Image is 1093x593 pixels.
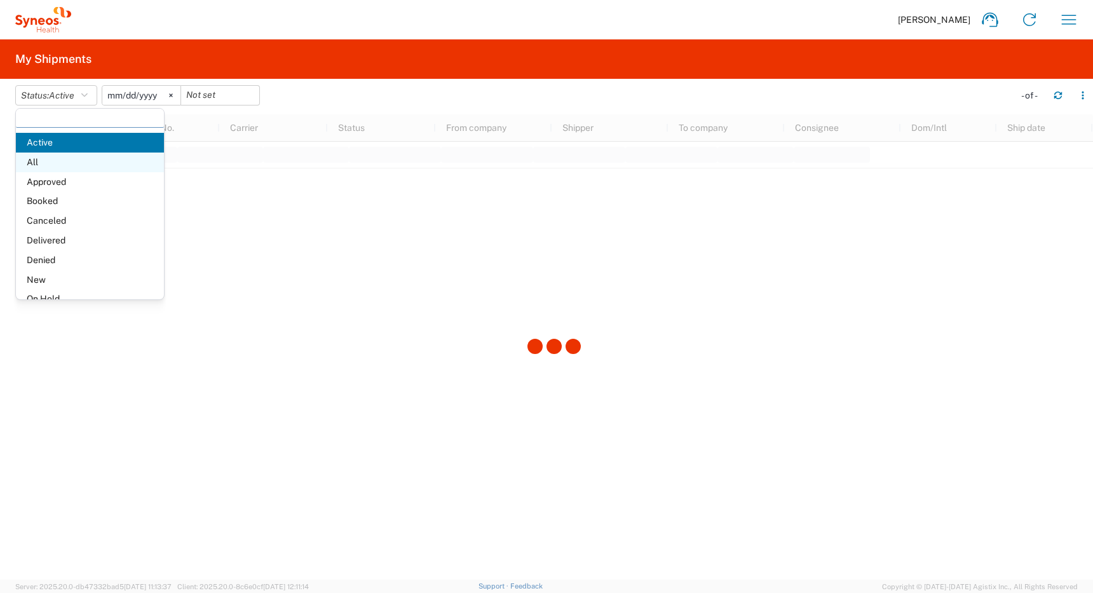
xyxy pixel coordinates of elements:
[479,582,510,590] a: Support
[181,86,259,105] input: Not set
[15,51,92,67] h2: My Shipments
[15,583,172,590] span: Server: 2025.20.0-db47332bad5
[898,14,970,25] span: [PERSON_NAME]
[102,86,180,105] input: Not set
[16,191,164,211] span: Booked
[16,172,164,192] span: Approved
[16,250,164,270] span: Denied
[510,582,543,590] a: Feedback
[49,90,74,100] span: Active
[263,583,309,590] span: [DATE] 12:11:14
[16,133,164,153] span: Active
[124,583,172,590] span: [DATE] 11:13:37
[16,270,164,290] span: New
[1021,90,1043,101] div: - of -
[177,583,309,590] span: Client: 2025.20.0-8c6e0cf
[16,289,164,309] span: On Hold
[882,581,1078,592] span: Copyright © [DATE]-[DATE] Agistix Inc., All Rights Reserved
[16,231,164,250] span: Delivered
[16,153,164,172] span: All
[15,85,97,106] button: Status:Active
[16,211,164,231] span: Canceled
